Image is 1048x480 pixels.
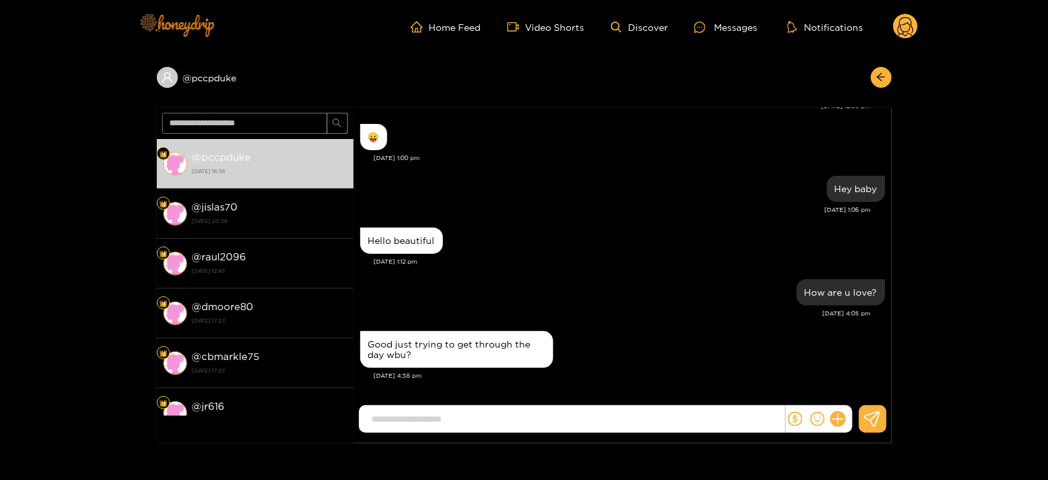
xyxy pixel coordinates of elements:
img: conversation [163,252,187,275]
img: conversation [163,302,187,325]
div: Hello beautiful [368,235,435,246]
div: Sep. 15, 4:05 pm [797,279,885,306]
span: video-camera [507,21,526,33]
img: Fan Level [159,150,167,158]
div: Messages [694,20,757,35]
a: Video Shorts [507,21,585,33]
button: dollar [786,409,805,429]
div: Sep. 15, 4:38 pm [360,331,553,368]
div: [DATE] 4:38 pm [374,371,885,380]
img: Fan Level [159,250,167,258]
button: Notifications [784,20,867,33]
span: dollar [788,412,803,426]
strong: [DATE] 17:23 [192,365,347,376]
div: Good just trying to get through the day wbu? [368,339,545,360]
span: arrow-left [876,72,886,83]
span: user [161,71,173,83]
div: How are u love? [805,287,877,298]
div: [DATE] 1:12 pm [374,257,885,266]
a: Discover [611,22,668,33]
div: [DATE] 1:06 pm [360,205,871,214]
button: search [327,113,348,134]
strong: @ dmoore80 [192,301,254,312]
div: 😛 [368,132,379,142]
strong: [DATE] 17:23 [192,414,347,426]
strong: [DATE] 20:39 [192,215,347,227]
strong: [DATE] 17:23 [192,315,347,327]
div: Hey baby [835,184,877,194]
div: [DATE] 4:05 pm [360,309,871,318]
img: Fan Level [159,350,167,357]
img: Fan Level [159,300,167,308]
img: conversation [163,152,187,176]
strong: [DATE] 12:43 [192,265,347,277]
img: Fan Level [159,200,167,208]
span: search [332,118,342,129]
img: conversation [163,202,187,226]
span: home [411,21,429,33]
img: conversation [163,401,187,425]
img: Fan Level [159,399,167,407]
button: arrow-left [871,67,892,88]
strong: @ raul2096 [192,251,247,262]
img: conversation [163,351,187,375]
div: @pccpduke [157,67,354,88]
strong: @ jislas70 [192,201,238,212]
div: Sep. 15, 1:00 pm [360,124,387,150]
span: smile [810,412,825,426]
strong: @ pccpduke [192,151,251,163]
strong: @ jr616 [192,401,225,412]
div: [DATE] 1:00 pm [374,153,885,163]
strong: @ cbmarkle75 [192,351,260,362]
a: Home Feed [411,21,481,33]
div: Sep. 15, 1:12 pm [360,228,443,254]
div: Sep. 15, 1:06 pm [827,176,885,202]
strong: [DATE] 16:38 [192,165,347,177]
